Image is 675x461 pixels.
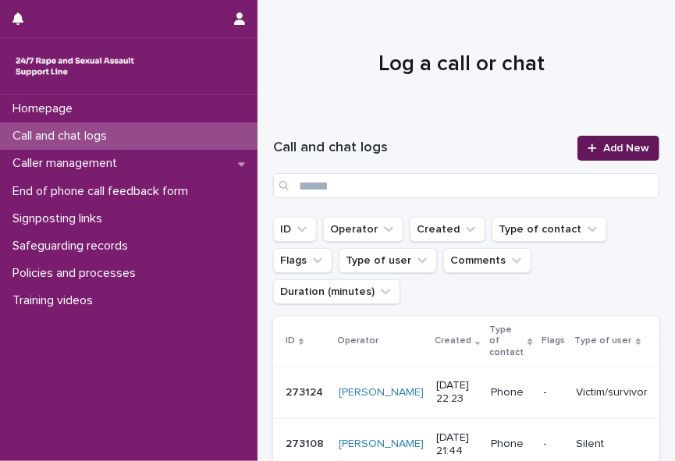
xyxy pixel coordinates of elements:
[273,279,400,304] button: Duration (minutes)
[323,217,403,242] button: Operator
[410,217,485,242] button: Created
[6,239,140,254] p: Safeguarding records
[436,431,478,458] p: [DATE] 21:44
[491,386,531,399] p: Phone
[6,101,85,116] p: Homepage
[286,383,326,399] p: 273124
[542,332,566,349] p: Flags
[286,332,295,349] p: ID
[337,332,378,349] p: Operator
[577,438,648,451] p: Silent
[6,156,130,171] p: Caller management
[492,217,607,242] button: Type of contact
[544,438,564,451] p: -
[575,332,632,349] p: Type of user
[544,386,564,399] p: -
[603,143,649,154] span: Add New
[6,129,119,144] p: Call and chat logs
[6,184,201,199] p: End of phone call feedback form
[443,248,531,273] button: Comments
[436,379,478,406] p: [DATE] 22:23
[435,332,471,349] p: Created
[273,217,317,242] button: ID
[339,248,437,273] button: Type of user
[577,386,648,399] p: Victim/survivor
[339,438,424,451] a: [PERSON_NAME]
[12,51,137,82] img: rhQMoQhaT3yELyF149Cw
[273,50,650,79] h1: Log a call or chat
[6,211,115,226] p: Signposting links
[577,136,659,161] a: Add New
[6,293,105,308] p: Training videos
[489,321,524,361] p: Type of contact
[273,139,568,158] h1: Call and chat logs
[273,173,659,198] input: Search
[286,434,327,451] p: 273108
[339,386,424,399] a: [PERSON_NAME]
[491,438,531,451] p: Phone
[6,266,148,281] p: Policies and processes
[273,248,332,273] button: Flags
